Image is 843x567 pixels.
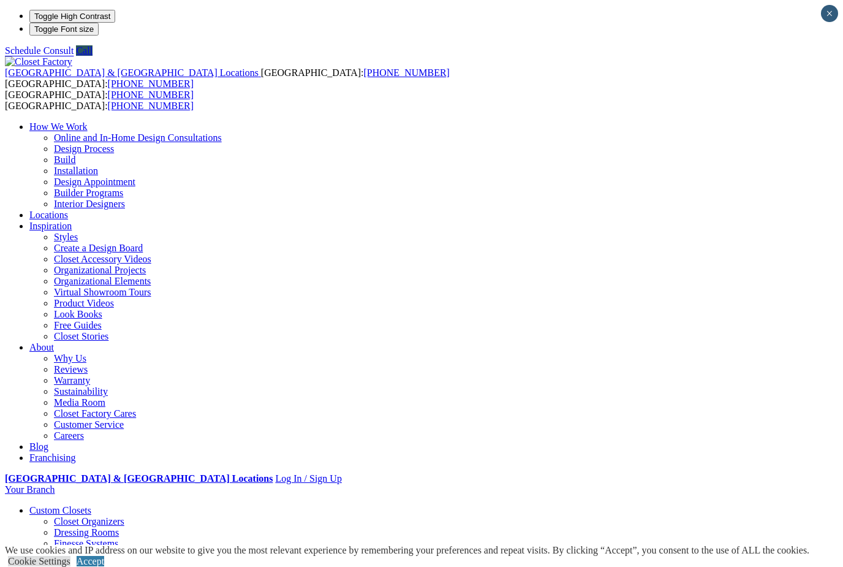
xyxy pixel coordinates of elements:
div: We use cookies and IP address on our website to give you the most relevant experience by remember... [5,545,809,556]
a: Installation [54,166,98,176]
a: Look Books [54,309,102,319]
a: How We Work [29,121,88,132]
a: Closet Accessory Videos [54,254,151,264]
button: Toggle Font size [29,23,99,36]
a: [GEOGRAPHIC_DATA] & [GEOGRAPHIC_DATA] Locations [5,67,261,78]
a: Organizational Projects [54,265,146,275]
a: Closet Factory Cares [54,408,136,419]
a: Careers [54,430,84,441]
a: Build [54,154,76,165]
span: Toggle High Contrast [34,12,110,21]
button: Toggle High Contrast [29,10,115,23]
a: Virtual Showroom Tours [54,287,151,297]
a: Locations [29,210,68,220]
a: Online and In-Home Design Consultations [54,132,222,143]
a: Why Us [54,353,86,363]
a: Styles [54,232,78,242]
a: Call [76,45,93,56]
a: Design Appointment [54,177,135,187]
a: Interior Designers [54,199,125,209]
a: Schedule Consult [5,45,74,56]
a: Organizational Elements [54,276,151,286]
a: Custom Closets [29,505,91,516]
a: [PHONE_NUMBER] [108,101,194,111]
a: Create a Design Board [54,243,143,253]
a: Your Branch [5,484,55,495]
a: Closet Stories [54,331,108,341]
a: Blog [29,441,48,452]
a: Dressing Rooms [54,527,119,538]
a: Franchising [29,452,76,463]
a: Reviews [54,364,88,375]
a: Sustainability [54,386,108,397]
a: Product Videos [54,298,114,308]
a: Design Process [54,143,114,154]
span: [GEOGRAPHIC_DATA] & [GEOGRAPHIC_DATA] Locations [5,67,259,78]
img: Closet Factory [5,56,72,67]
a: [GEOGRAPHIC_DATA] & [GEOGRAPHIC_DATA] Locations [5,473,273,484]
span: [GEOGRAPHIC_DATA]: [GEOGRAPHIC_DATA]: [5,89,194,111]
span: [GEOGRAPHIC_DATA]: [GEOGRAPHIC_DATA]: [5,67,450,89]
a: About [29,342,54,352]
a: Builder Programs [54,188,123,198]
a: Closet Organizers [54,516,124,527]
a: [PHONE_NUMBER] [363,67,449,78]
button: Close [821,5,838,22]
a: Finesse Systems [54,538,118,549]
a: [PHONE_NUMBER] [108,78,194,89]
a: Media Room [54,397,105,408]
a: Inspiration [29,221,72,231]
a: Accept [77,556,104,566]
a: [PHONE_NUMBER] [108,89,194,100]
a: Cookie Settings [8,556,70,566]
span: Toggle Font size [34,25,94,34]
a: Customer Service [54,419,124,430]
a: Log In / Sign Up [275,473,341,484]
a: Free Guides [54,320,102,330]
a: Warranty [54,375,90,386]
